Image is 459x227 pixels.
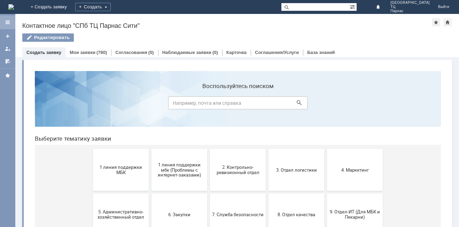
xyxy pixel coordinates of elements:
[183,99,234,110] span: 2. Контрольно-ревизионный отдел
[350,3,357,10] span: Расширенный поиск
[6,70,412,77] header: Выберите тематику заявки
[162,50,211,55] a: Наблюдаемые заявки
[390,9,430,13] span: Парнас
[66,99,117,110] span: 1 линия поддержки МБК
[2,56,13,67] a: Мои согласования
[124,191,176,196] span: Отдел ИТ (1С)
[122,173,178,214] button: Отдел ИТ (1С)
[241,146,293,151] span: 8. Отдел качества
[241,191,293,196] span: Отдел-ИТ (Офис)
[70,50,95,55] a: Мои заявки
[124,96,176,112] span: 1 линия поддержки мбк (Проблемы с интернет-заказами)
[26,50,61,55] a: Создать заявку
[183,146,234,151] span: 7. Служба безопасности
[115,50,147,55] a: Согласования
[64,128,119,170] button: 5. Административно-хозяйственный отдел
[66,144,117,154] span: 5. Административно-хозяйственный отдел
[239,173,295,214] button: Отдел-ИТ (Офис)
[139,17,278,24] label: Воспользуйтесь поиском
[148,50,154,55] div: (0)
[212,50,218,55] div: (0)
[181,84,236,125] button: 2. Контрольно-ревизионный отдел
[64,84,119,125] button: 1 линия поддержки МБК
[181,128,236,170] button: 7. Служба безопасности
[300,144,351,154] span: 9. Отдел-ИТ (Для МБК и Пекарни)
[96,50,107,55] div: (780)
[443,18,452,26] div: Сделать домашней страницей
[122,84,178,125] button: 1 линия поддержки мбк (Проблемы с интернет-заказами)
[390,1,430,5] span: [GEOGRAPHIC_DATA]
[139,31,278,44] input: Например, почта или справка
[432,18,440,26] div: Добавить в избранное
[255,50,299,55] a: Соглашения/Услуги
[66,191,117,196] span: Бухгалтерия (для мбк)
[226,50,247,55] a: Карточка
[390,5,430,9] span: ТЦ
[64,173,119,214] button: Бухгалтерия (для мбк)
[8,4,14,10] a: Перейти на домашнюю страницу
[122,128,178,170] button: 6. Закупки
[75,3,111,11] div: Создать
[241,102,293,107] span: 3. Отдел логистики
[307,50,335,55] a: База знаний
[181,173,236,214] button: Отдел-ИТ (Битрикс24 и CRM)
[298,128,353,170] button: 9. Отдел-ИТ (Для МБК и Пекарни)
[298,173,353,214] button: Финансовый отдел
[298,84,353,125] button: 4. Маркетинг
[22,22,432,29] div: Контактное лицо "СПб ТЦ Парнас Сити"
[8,4,14,10] img: logo
[239,84,295,125] button: 3. Отдел логистики
[300,102,351,107] span: 4. Маркетинг
[300,191,351,196] span: Финансовый отдел
[124,146,176,151] span: 6. Закупки
[2,31,13,42] a: Создать заявку
[2,43,13,54] a: Мои заявки
[183,188,234,199] span: Отдел-ИТ (Битрикс24 и CRM)
[239,128,295,170] button: 8. Отдел качества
